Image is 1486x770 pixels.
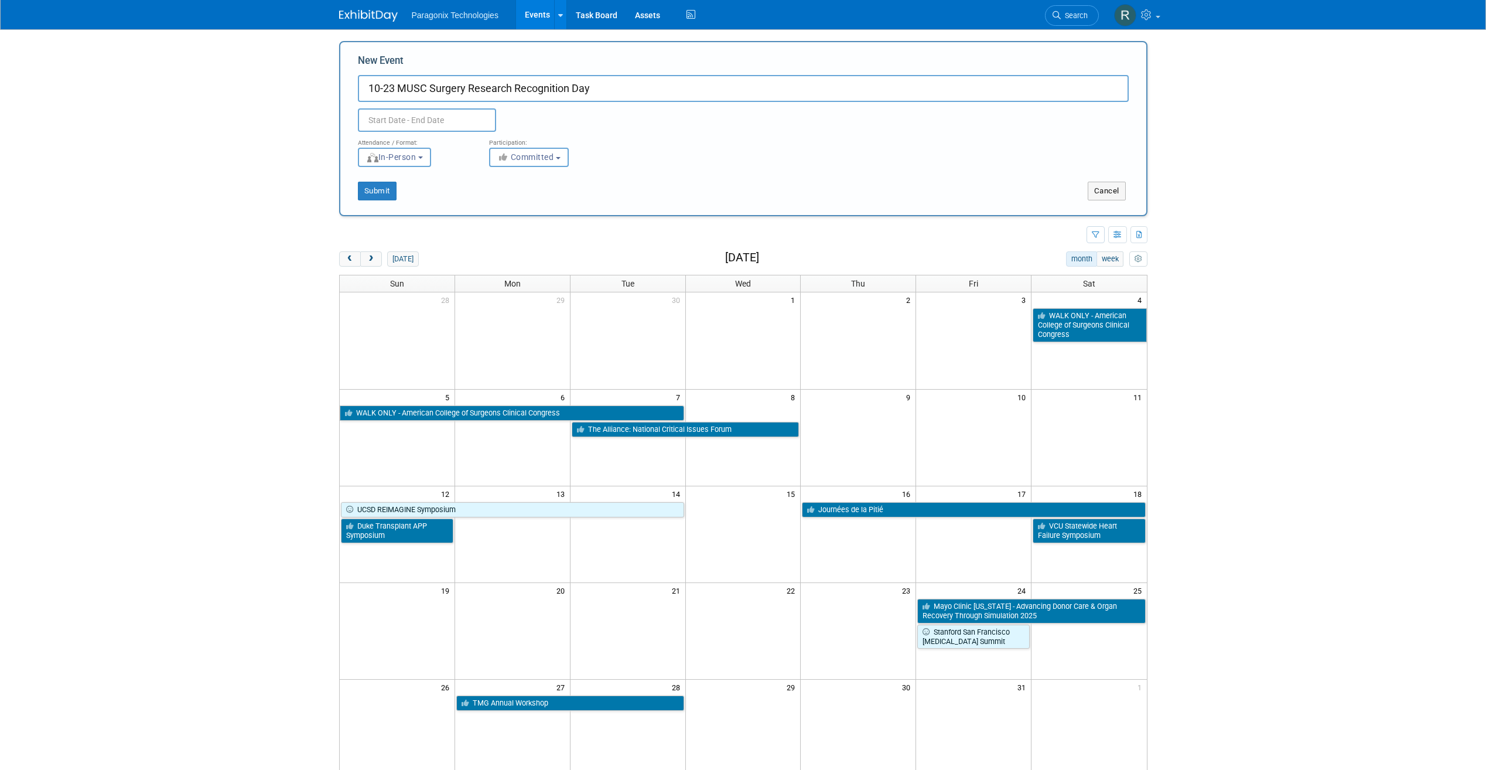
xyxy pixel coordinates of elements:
button: week [1096,251,1123,267]
span: 12 [440,486,455,501]
a: UCSD REIMAGINE Symposium [341,502,684,517]
span: Sun [390,279,404,288]
a: Mayo Clinic [US_STATE] - Advancing Donor Care & Organ Recovery Through Simulation 2025 [917,599,1145,623]
button: myCustomButton [1129,251,1147,267]
span: 20 [555,583,570,598]
span: 28 [440,292,455,307]
span: 19 [440,583,455,598]
a: Journées de la Pitié [802,502,1145,517]
span: 10 [1016,390,1031,404]
span: 1 [1136,680,1147,694]
span: 21 [671,583,685,598]
h2: [DATE] [725,251,759,264]
span: Fri [969,279,978,288]
span: 9 [905,390,915,404]
a: TMG Annual Workshop [456,696,684,711]
button: [DATE] [387,251,418,267]
div: Participation: [489,132,603,147]
span: In-Person [366,152,416,162]
span: 30 [901,680,915,694]
a: The Alliance: National Critical Issues Forum [572,422,800,437]
button: Committed [489,148,569,167]
span: Search [1061,11,1088,20]
span: Paragonix Technologies [412,11,498,20]
i: Personalize Calendar [1135,255,1142,263]
a: Duke Transplant APP Symposium [341,519,453,543]
span: 17 [1016,486,1031,501]
span: 27 [555,680,570,694]
span: 3 [1020,292,1031,307]
span: 24 [1016,583,1031,598]
span: 2 [905,292,915,307]
span: 26 [440,680,455,694]
span: 28 [671,680,685,694]
span: 7 [675,390,685,404]
span: 18 [1132,486,1147,501]
button: month [1066,251,1097,267]
span: 4 [1136,292,1147,307]
input: Name of Trade Show / Conference [358,75,1129,102]
div: Attendance / Format: [358,132,472,147]
span: 1 [790,292,800,307]
a: WALK ONLY - American College of Surgeons Clinical Congress [340,406,684,421]
button: Submit [358,182,397,200]
span: Thu [851,279,865,288]
a: Search [1045,5,1099,26]
span: 11 [1132,390,1147,404]
button: In-Person [358,148,431,167]
span: 23 [901,583,915,598]
span: 5 [444,390,455,404]
input: Start Date - End Date [358,108,496,132]
span: 15 [785,486,800,501]
span: 16 [901,486,915,501]
span: 22 [785,583,800,598]
span: 29 [785,680,800,694]
span: Sat [1083,279,1095,288]
img: Rachel Jenkins [1114,4,1136,26]
span: 13 [555,486,570,501]
button: prev [339,251,361,267]
a: VCU Statewide Heart Failure Symposium [1033,519,1145,543]
span: Tue [621,279,634,288]
span: 31 [1016,680,1031,694]
span: Committed [497,152,554,162]
span: 30 [671,292,685,307]
a: Stanford San Francisco [MEDICAL_DATA] Summit [917,625,1030,649]
label: New Event [358,54,404,72]
button: next [360,251,382,267]
span: 8 [790,390,800,404]
span: 29 [555,292,570,307]
img: ExhibitDay [339,10,398,22]
button: Cancel [1088,182,1126,200]
span: 6 [559,390,570,404]
span: 14 [671,486,685,501]
span: Mon [504,279,521,288]
span: Wed [735,279,751,288]
span: 25 [1132,583,1147,598]
a: WALK ONLY - American College of Surgeons Clinical Congress [1033,308,1146,342]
